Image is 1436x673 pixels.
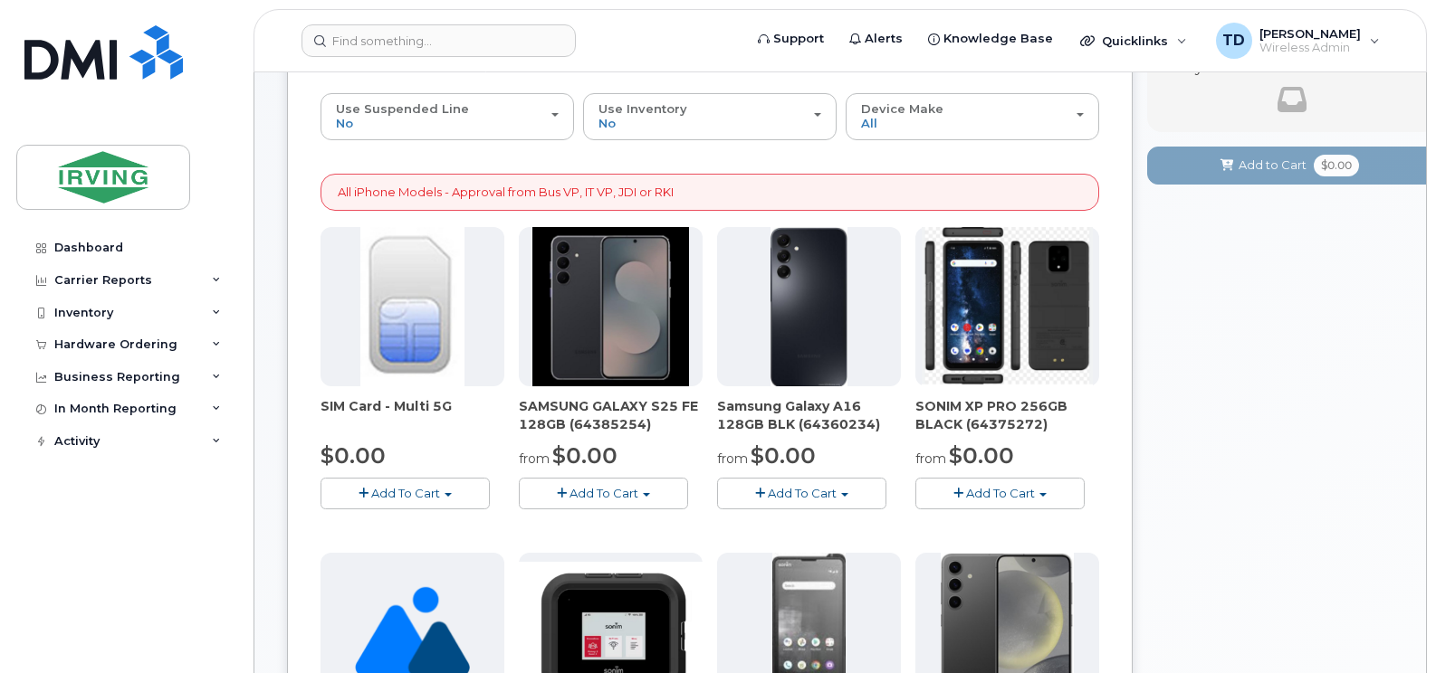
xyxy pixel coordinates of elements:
[745,21,837,57] a: Support
[943,30,1053,48] span: Knowledge Base
[768,486,837,500] span: Add To Cart
[1314,155,1359,176] span: $0.00
[915,21,1066,57] a: Knowledge Base
[583,93,837,140] button: Use Inventory No
[751,442,816,469] span: $0.00
[321,397,504,433] div: SIM Card - Multi 5G
[321,93,574,140] button: Use Suspended Line No
[966,486,1035,500] span: Add To Cart
[915,478,1085,509] button: Add To Cart
[717,450,748,467] small: from
[846,93,1099,140] button: Device Make All
[861,101,943,116] span: Device Make
[773,30,824,48] span: Support
[1259,41,1361,55] span: Wireless Admin
[338,184,674,201] p: All iPhone Models - Approval from Bus VP, IT VP, JDI or RKI
[598,101,687,116] span: Use Inventory
[336,116,353,130] span: No
[837,21,915,57] a: Alerts
[1067,23,1200,59] div: Quicklinks
[552,442,617,469] span: $0.00
[1259,26,1361,41] span: [PERSON_NAME]
[532,227,689,386] img: image-20250915-182548.jpg
[915,397,1099,433] div: SONIM XP PRO 256GB BLACK (64375272)
[915,450,946,467] small: from
[922,227,1092,386] img: SONIM_XP_PRO_-_JDIRVING.png
[598,116,616,130] span: No
[519,450,550,467] small: from
[771,227,847,386] img: A16_-_JDI.png
[321,478,490,509] button: Add To Cart
[717,478,886,509] button: Add To Cart
[336,101,469,116] span: Use Suspended Line
[865,30,903,48] span: Alerts
[519,478,688,509] button: Add To Cart
[302,24,576,57] input: Find something...
[371,486,440,500] span: Add To Cart
[1239,156,1307,174] span: Add to Cart
[717,397,901,433] div: Samsung Galaxy A16 128GB BLK (64360234)
[321,442,386,469] span: $0.00
[949,442,1014,469] span: $0.00
[1102,33,1168,48] span: Quicklinks
[1222,30,1245,52] span: TD
[519,397,703,433] div: SAMSUNG GALAXY S25 FE 128GB (64385254)
[570,486,638,500] span: Add To Cart
[1203,23,1393,59] div: Tricia Downard
[861,116,877,130] span: All
[360,227,464,386] img: 00D627D4-43E9-49B7-A367-2C99342E128C.jpg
